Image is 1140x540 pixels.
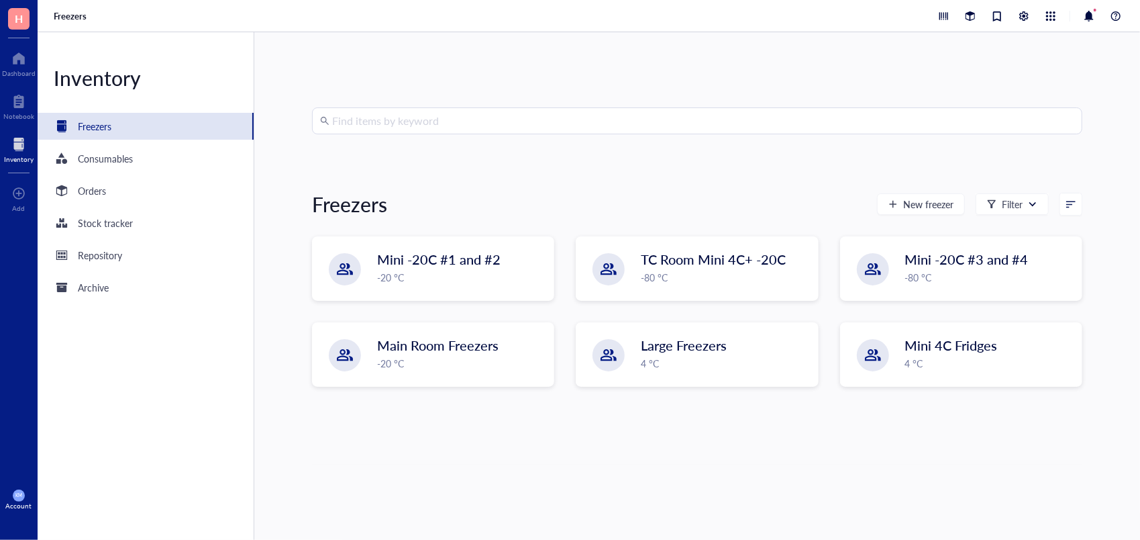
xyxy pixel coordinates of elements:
[78,119,111,134] div: Freezers
[905,250,1029,269] span: Mini -20C #3 and #4
[38,210,254,236] a: Stock tracker
[78,183,106,198] div: Orders
[13,204,25,212] div: Add
[38,113,254,140] a: Freezers
[312,191,387,218] div: Freezers
[377,336,499,355] span: Main Room Freezers
[641,250,786,269] span: TC Room Mini 4C+ -20C
[38,274,254,301] a: Archive
[78,216,133,230] div: Stock tracker
[4,155,34,163] div: Inventory
[377,270,546,285] div: -20 °C
[905,336,998,355] span: Mini 4C Fridges
[38,145,254,172] a: Consumables
[3,112,34,120] div: Notebook
[54,10,89,22] a: Freezers
[38,64,254,91] div: Inventory
[2,48,36,77] a: Dashboard
[377,250,501,269] span: Mini -20C #1 and #2
[38,177,254,204] a: Orders
[78,280,109,295] div: Archive
[3,91,34,120] a: Notebook
[4,134,34,163] a: Inventory
[78,151,133,166] div: Consumables
[641,356,809,371] div: 4 °C
[38,242,254,269] a: Repository
[641,270,809,285] div: -80 °C
[903,199,953,210] span: New freezer
[641,336,727,355] span: Large Freezers
[877,193,965,215] button: New freezer
[2,69,36,77] div: Dashboard
[15,10,23,27] span: H
[377,356,546,371] div: -20 °C
[905,356,1074,371] div: 4 °C
[905,270,1074,285] div: -80 °C
[15,493,22,498] span: KM
[78,248,122,263] div: Repository
[1002,197,1023,212] div: Filter
[6,502,32,510] div: Account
